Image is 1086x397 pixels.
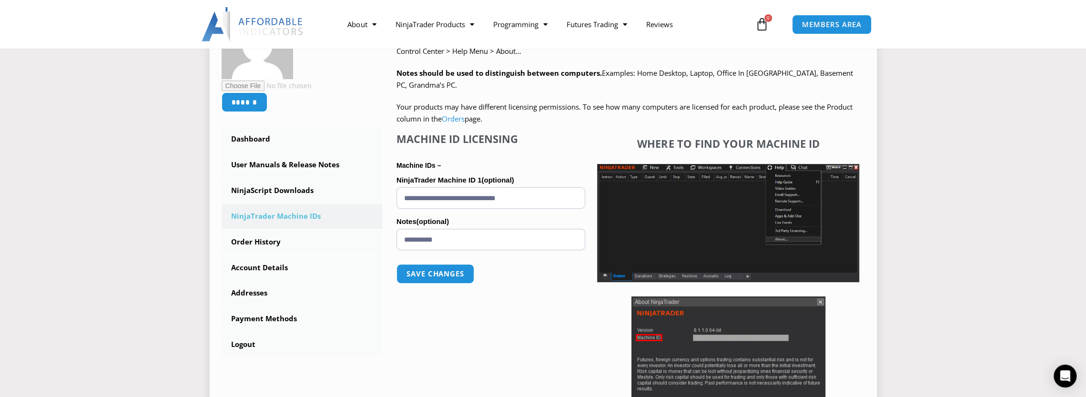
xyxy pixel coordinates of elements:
[396,173,585,187] label: NinjaTrader Machine ID 1
[792,15,872,34] a: MEMBERS AREA
[396,214,585,229] label: Notes
[222,204,383,229] a: NinjaTrader Machine IDs
[442,114,465,123] a: Orders
[222,281,383,305] a: Addresses
[396,132,585,145] h4: Machine ID Licensing
[386,13,483,35] a: NinjaTrader Products
[222,178,383,203] a: NinjaScript Downloads
[222,153,383,177] a: User Manuals & Release Notes
[597,164,859,282] img: Screenshot 2025-01-17 1155544 | Affordable Indicators – NinjaTrader
[764,14,772,22] span: 0
[396,68,853,90] span: Examples: Home Desktop, Laptop, Office In [GEOGRAPHIC_DATA], Basement PC, Grandma’s PC.
[396,162,441,169] strong: Machine IDs –
[222,255,383,280] a: Account Details
[481,176,514,184] span: (optional)
[222,306,383,331] a: Payment Methods
[222,127,383,152] a: Dashboard
[222,332,383,357] a: Logout
[1054,365,1076,387] div: Open Intercom Messenger
[483,13,557,35] a: Programming
[222,230,383,254] a: Order History
[636,13,682,35] a: Reviews
[338,13,752,35] nav: Menu
[557,13,636,35] a: Futures Trading
[202,7,304,41] img: LogoAI | Affordable Indicators – NinjaTrader
[597,137,859,150] h4: Where to find your Machine ID
[741,10,783,38] a: 0
[396,264,474,284] button: Save changes
[338,13,386,35] a: About
[222,127,383,357] nav: Account pages
[396,68,602,78] strong: Notes should be used to distinguish between computers.
[802,21,862,28] span: MEMBERS AREA
[396,102,853,124] span: Your products may have different licensing permissions. To see how many computers are licensed fo...
[416,217,449,225] span: (optional)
